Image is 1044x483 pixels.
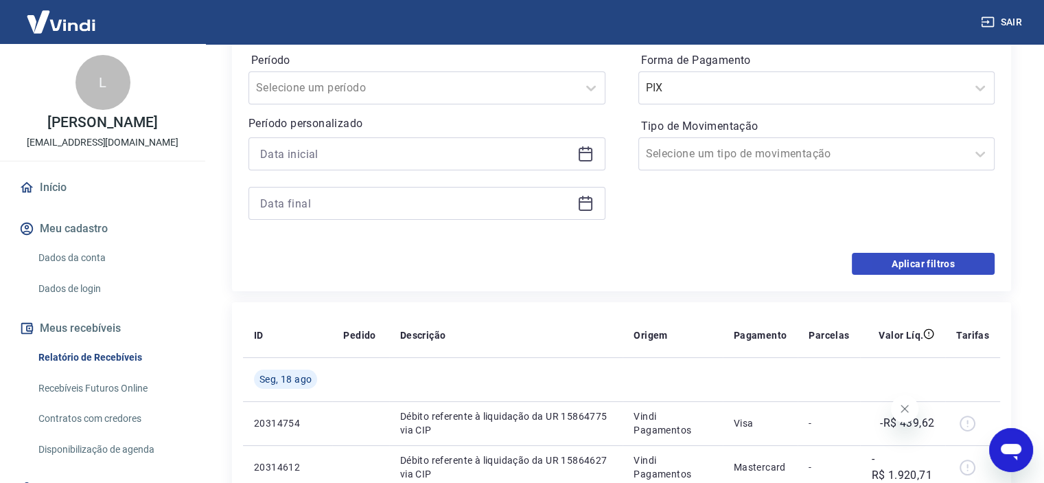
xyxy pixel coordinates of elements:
[8,10,115,21] span: Olá! Precisa de ajuda?
[47,115,157,130] p: [PERSON_NAME]
[16,313,189,344] button: Meus recebíveis
[254,416,321,430] p: 20314754
[809,460,849,474] p: -
[33,244,189,272] a: Dados da conta
[852,253,995,275] button: Aplicar filtros
[254,328,264,342] p: ID
[879,328,923,342] p: Valor Líq.
[259,372,312,386] span: Seg, 18 ago
[400,453,612,481] p: Débito referente à liquidação da UR 15864627 via CIP
[734,416,787,430] p: Visa
[27,135,178,150] p: [EMAIL_ADDRESS][DOMAIN_NAME]
[260,193,572,214] input: Data final
[33,436,189,464] a: Disponibilização de agenda
[33,275,189,303] a: Dados de login
[76,55,130,110] div: L
[16,172,189,203] a: Início
[634,409,711,437] p: Vindi Pagamentos
[809,416,849,430] p: -
[248,115,605,132] p: Período personalizado
[33,374,189,403] a: Recebíveis Futuros Online
[16,214,189,244] button: Meu cadastro
[634,328,667,342] p: Origem
[400,328,446,342] p: Descrição
[251,52,603,69] label: Período
[33,405,189,433] a: Contratos com credores
[16,1,106,43] img: Vindi
[989,428,1033,472] iframe: Botão para abrir a janela de mensagens
[734,460,787,474] p: Mastercard
[33,344,189,372] a: Relatório de Recebíveis
[254,460,321,474] p: 20314612
[978,10,1028,35] button: Sair
[809,328,849,342] p: Parcelas
[634,453,711,481] p: Vindi Pagamentos
[891,395,918,423] iframe: Fechar mensagem
[343,328,375,342] p: Pedido
[400,409,612,437] p: Débito referente à liquidação da UR 15864775 via CIP
[734,328,787,342] p: Pagamento
[880,415,934,431] p: -R$ 439,62
[956,328,989,342] p: Tarifas
[641,118,993,135] label: Tipo de Movimentação
[260,144,572,164] input: Data inicial
[641,52,993,69] label: Forma de Pagamento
